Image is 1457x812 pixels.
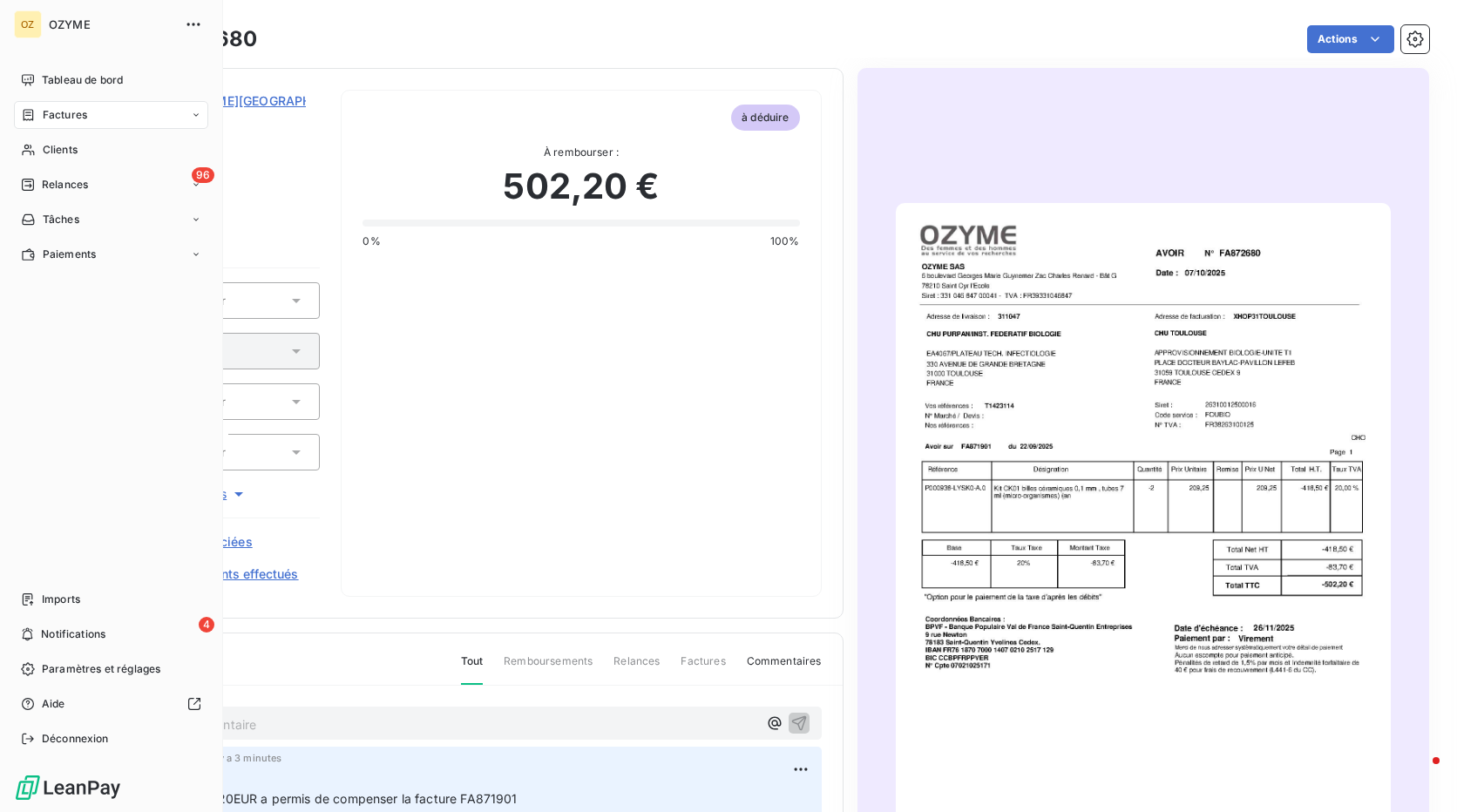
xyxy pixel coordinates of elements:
[613,653,660,683] span: Relances
[1307,25,1394,53] button: Actions
[43,142,78,158] span: Clients
[42,696,65,712] span: Aide
[14,10,42,38] div: OZ
[363,233,380,249] span: 0%
[42,72,123,88] span: Tableau de bord
[42,731,109,747] span: Déconnexion
[770,233,800,249] span: 100%
[210,753,281,763] span: il y a 3 minutes
[363,145,799,160] span: À rembourser :
[461,653,484,685] span: Tout
[192,167,214,183] span: 96
[1398,753,1440,795] iframe: Intercom live chat
[199,617,214,633] span: 4
[49,17,174,31] span: OZYME
[116,791,518,806] span: Cet avoir de 502,20EUR a permis de compenser la facture FA871901
[43,247,96,262] span: Paiements
[504,653,593,683] span: Remboursements
[43,107,87,123] span: Factures
[42,177,88,193] span: Relances
[43,212,79,227] span: Tâches
[503,160,659,213] span: 502,20 €
[42,592,80,607] span: Imports
[41,626,105,642] span: Notifications
[42,661,160,677] span: Paramètres et réglages
[681,653,725,683] span: Factures
[137,91,365,110] span: [PERSON_NAME][GEOGRAPHIC_DATA]
[14,774,122,802] img: Logo LeanPay
[747,653,822,683] span: Commentaires
[731,105,799,131] span: à déduire
[14,690,208,718] a: Aide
